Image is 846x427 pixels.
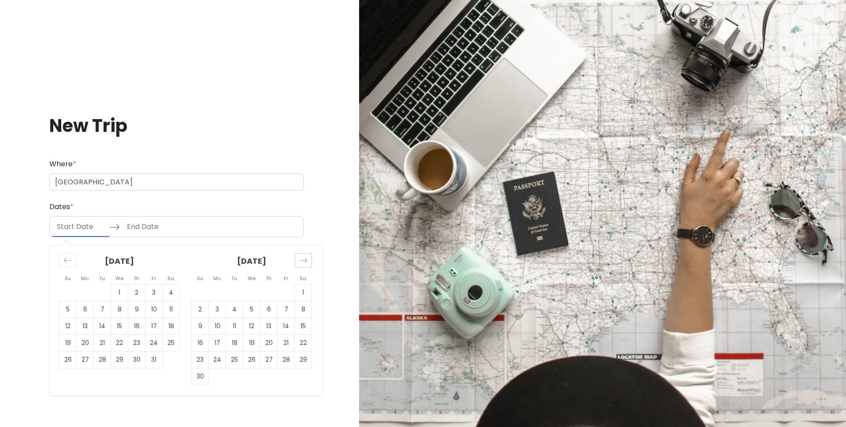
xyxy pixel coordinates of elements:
[145,351,163,368] td: Choose Friday, October 31, 2025 as your check-in date. It’s available.
[122,217,179,237] input: End Date
[284,275,288,282] small: Fr
[231,275,237,282] small: Tu
[226,334,243,351] td: Choose Tuesday, November 18, 2025 as your check-in date. It’s available.
[115,275,123,282] small: We
[128,334,145,351] td: Choose Thursday, October 23, 2025 as your check-in date. It’s available.
[167,275,174,282] small: Sa
[295,253,312,268] div: Move forward to switch to the next month.
[192,351,209,368] td: Choose Sunday, November 23, 2025 as your check-in date. It’s available.
[295,301,312,318] td: Choose Saturday, November 8, 2025 as your check-in date. It’s available.
[105,255,134,266] strong: [DATE]
[243,334,260,351] td: Choose Wednesday, November 19, 2025 as your check-in date. It’s available.
[77,318,94,334] td: Choose Monday, October 13, 2025 as your check-in date. It’s available.
[128,284,145,301] td: Choose Thursday, October 2, 2025 as your check-in date. It’s available.
[243,301,260,318] td: Choose Wednesday, November 5, 2025 as your check-in date. It’s available.
[111,301,128,318] td: Choose Wednesday, October 8, 2025 as your check-in date. It’s available.
[81,275,89,282] small: Mo
[209,318,226,334] td: Choose Monday, November 10, 2025 as your check-in date. It’s available.
[145,301,163,318] td: Choose Friday, October 10, 2025 as your check-in date. It’s available.
[77,351,94,368] td: Choose Monday, October 27, 2025 as your check-in date. It’s available.
[128,301,145,318] td: Choose Thursday, October 9, 2025 as your check-in date. It’s available.
[295,334,312,351] td: Choose Saturday, November 22, 2025 as your check-in date. It’s available.
[209,351,226,368] td: Choose Monday, November 24, 2025 as your check-in date. It’s available.
[278,301,295,318] td: Choose Friday, November 7, 2025 as your check-in date. It’s available.
[49,201,74,213] label: Dates
[94,301,111,318] td: Choose Tuesday, October 7, 2025 as your check-in date. It’s available.
[260,351,278,368] td: Choose Thursday, November 27, 2025 as your check-in date. It’s available.
[226,301,243,318] td: Choose Tuesday, November 4, 2025 as your check-in date. It’s available.
[134,275,139,282] small: Th
[209,334,226,351] td: Choose Monday, November 17, 2025 as your check-in date. It’s available.
[163,284,180,301] td: Choose Saturday, October 4, 2025 as your check-in date. It’s available.
[192,334,209,351] td: Choose Sunday, November 16, 2025 as your check-in date. It’s available.
[111,284,128,301] td: Choose Wednesday, October 1, 2025 as your check-in date. It’s available.
[111,318,128,334] td: Choose Wednesday, October 15, 2025 as your check-in date. It’s available.
[192,301,209,318] td: Choose Sunday, November 2, 2025 as your check-in date. It’s available.
[145,284,163,301] td: Choose Friday, October 3, 2025 as your check-in date. It’s available.
[163,318,180,334] td: Choose Saturday, October 18, 2025 as your check-in date. It’s available.
[295,284,312,301] td: Choose Saturday, November 1, 2025 as your check-in date. It’s available.
[226,318,243,334] td: Choose Tuesday, November 11, 2025 as your check-in date. It’s available.
[77,334,94,351] td: Choose Monday, October 20, 2025 as your check-in date. It’s available.
[226,351,243,368] td: Choose Tuesday, November 25, 2025 as your check-in date. It’s available.
[49,114,304,137] h1: New Trip
[209,301,226,318] td: Choose Monday, November 3, 2025 as your check-in date. It’s available.
[145,318,163,334] td: Choose Friday, October 17, 2025 as your check-in date. It’s available.
[145,334,163,351] td: Choose Friday, October 24, 2025 as your check-in date. It’s available.
[266,275,271,282] small: Th
[152,275,156,282] small: Fr
[243,351,260,368] td: Choose Wednesday, November 26, 2025 as your check-in date. It’s available.
[128,318,145,334] td: Choose Thursday, October 16, 2025 as your check-in date. It’s available.
[65,275,71,282] small: Su
[163,334,180,351] td: Choose Saturday, October 25, 2025 as your check-in date. It’s available.
[295,318,312,334] td: Choose Saturday, November 15, 2025 as your check-in date. It’s available.
[278,318,295,334] td: Choose Friday, November 14, 2025 as your check-in date. It’s available.
[300,275,306,282] small: Sa
[295,351,312,368] td: Choose Saturday, November 29, 2025 as your check-in date. It’s available.
[243,318,260,334] td: Choose Wednesday, November 12, 2025 as your check-in date. It’s available.
[237,255,266,266] strong: [DATE]
[163,301,180,318] td: Choose Saturday, October 11, 2025 as your check-in date. It’s available.
[59,334,77,351] td: Choose Sunday, October 19, 2025 as your check-in date. It’s available.
[52,217,109,237] input: Start Date
[197,275,203,282] small: Su
[99,275,105,282] small: Tu
[94,318,111,334] td: Choose Tuesday, October 14, 2025 as your check-in date. It’s available.
[94,351,111,368] td: Choose Tuesday, October 28, 2025 as your check-in date. It’s available.
[248,275,256,282] small: We
[59,301,77,318] td: Choose Sunday, October 5, 2025 as your check-in date. It’s available.
[59,351,77,368] td: Choose Sunday, October 26, 2025 as your check-in date. It’s available.
[59,253,76,268] div: Move backward to switch to the previous month.
[192,318,209,334] td: Choose Sunday, November 9, 2025 as your check-in date. It’s available.
[213,275,221,282] small: Mo
[49,158,76,170] label: Where
[278,334,295,351] td: Choose Friday, November 21, 2025 as your check-in date. It’s available.
[278,351,295,368] td: Choose Friday, November 28, 2025 as your check-in date. It’s available.
[77,301,94,318] td: Choose Monday, October 6, 2025 as your check-in date. It’s available.
[49,173,304,191] input: City (e.g., New York)
[94,334,111,351] td: Choose Tuesday, October 21, 2025 as your check-in date. It’s available.
[111,334,128,351] td: Choose Wednesday, October 22, 2025 as your check-in date. It’s available.
[111,351,128,368] td: Choose Wednesday, October 29, 2025 as your check-in date. It’s available.
[192,368,209,385] td: Choose Sunday, November 30, 2025 as your check-in date. It’s available.
[260,301,278,318] td: Choose Thursday, November 6, 2025 as your check-in date. It’s available.
[49,245,322,395] div: Calendar
[260,318,278,334] td: Choose Thursday, November 13, 2025 as your check-in date. It’s available.
[260,334,278,351] td: Choose Thursday, November 20, 2025 as your check-in date. It’s available.
[59,318,77,334] td: Choose Sunday, October 12, 2025 as your check-in date. It’s available.
[128,351,145,368] td: Choose Thursday, October 30, 2025 as your check-in date. It’s available.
